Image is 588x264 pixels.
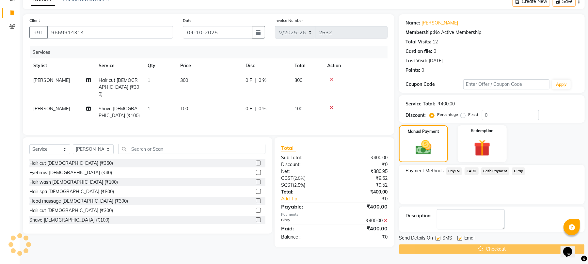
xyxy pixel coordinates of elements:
input: Enter Offer / Coupon Code [463,79,549,89]
div: Balance : [276,234,334,241]
span: [PERSON_NAME] [33,106,70,112]
span: GPay [512,167,525,175]
div: Hair spa [DEMOGRAPHIC_DATA] (₹800) [29,188,114,195]
span: Hair cut [DEMOGRAPHIC_DATA] (₹300) [99,77,139,97]
th: Disc [242,58,291,73]
span: CARD [465,167,479,175]
input: Search or Scan [119,144,265,154]
div: Payable: [276,203,334,210]
span: 2.5% [294,182,304,188]
div: Hair cut [DEMOGRAPHIC_DATA] (₹300) [29,207,113,214]
div: Points: [405,67,420,74]
div: ₹0 [334,161,392,168]
label: Fixed [468,112,478,117]
div: ₹400.00 [334,217,392,224]
div: ( ) [276,175,334,182]
th: Service [95,58,144,73]
span: SMS [442,235,452,243]
label: Client [29,18,40,23]
div: Coupon Code [405,81,463,88]
span: 100 [294,106,302,112]
label: Date [183,18,192,23]
div: Card on file: [405,48,432,55]
div: No Active Membership [405,29,578,36]
span: 300 [180,77,188,83]
span: 0 F [246,105,252,112]
div: ₹400.00 [334,225,392,232]
input: Search by Name/Mobile/Email/Code [47,26,173,39]
span: [PERSON_NAME] [33,77,70,83]
div: Services [30,46,392,58]
span: Cash Payment [481,167,509,175]
div: ₹9.52 [334,182,392,189]
div: Hair wash [DEMOGRAPHIC_DATA] (₹100) [29,179,118,186]
div: 0 [421,67,424,74]
button: Apply [552,80,571,89]
span: PayTM [446,167,462,175]
img: _gift.svg [469,138,496,158]
div: Last Visit: [405,57,427,64]
span: | [255,105,256,112]
div: Payments [281,212,388,217]
div: 12 [433,39,438,45]
span: Email [464,235,475,243]
div: ₹400.00 [334,189,392,195]
th: Price [176,58,242,73]
img: _cash.svg [411,138,437,157]
span: Shave [DEMOGRAPHIC_DATA] (₹100) [99,106,140,118]
div: ₹380.95 [334,168,392,175]
div: ₹400.00 [438,101,455,107]
div: [DATE] [429,57,443,64]
div: Discount: [276,161,334,168]
iframe: chat widget [561,238,581,257]
div: ₹9.52 [334,175,392,182]
div: ₹0 [334,234,392,241]
span: | [255,77,256,84]
label: Percentage [437,112,458,117]
span: 0 F [246,77,252,84]
button: +91 [29,26,48,39]
div: Total: [276,189,334,195]
div: Discount: [405,112,426,119]
span: 2.5% [294,176,304,181]
span: 1 [148,106,150,112]
span: 0 % [259,105,266,112]
th: Total [291,58,323,73]
div: Hair cut [DEMOGRAPHIC_DATA] (₹350) [29,160,113,167]
span: Send Details On [399,235,433,243]
th: Stylist [29,58,95,73]
div: Description: [405,212,432,219]
div: ₹0 [344,195,392,202]
div: ( ) [276,182,334,189]
div: Total Visits: [405,39,431,45]
div: ₹400.00 [334,203,392,210]
div: Eyebrow [DEMOGRAPHIC_DATA] (₹40) [29,169,112,176]
span: Total [281,145,296,151]
div: GPay [276,217,334,224]
span: 0 % [259,77,266,84]
span: SGST [281,182,293,188]
div: Net: [276,168,334,175]
span: 300 [294,77,302,83]
div: ₹400.00 [334,154,392,161]
th: Qty [144,58,176,73]
div: Service Total: [405,101,435,107]
a: [PERSON_NAME] [421,20,458,26]
span: CGST [281,175,293,181]
div: Sub Total: [276,154,334,161]
span: 100 [180,106,188,112]
label: Redemption [471,128,493,134]
div: Name: [405,20,420,26]
a: Add Tip [276,195,344,202]
div: Membership: [405,29,434,36]
div: Paid: [276,225,334,232]
label: Invoice Number [275,18,303,23]
th: Action [323,58,388,73]
div: 0 [434,48,436,55]
div: Shave [DEMOGRAPHIC_DATA] (₹100) [29,217,109,224]
span: Payment Methods [405,167,444,174]
div: Head massage [DEMOGRAPHIC_DATA] (₹300) [29,198,128,205]
span: 1 [148,77,150,83]
label: Manual Payment [408,129,439,134]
